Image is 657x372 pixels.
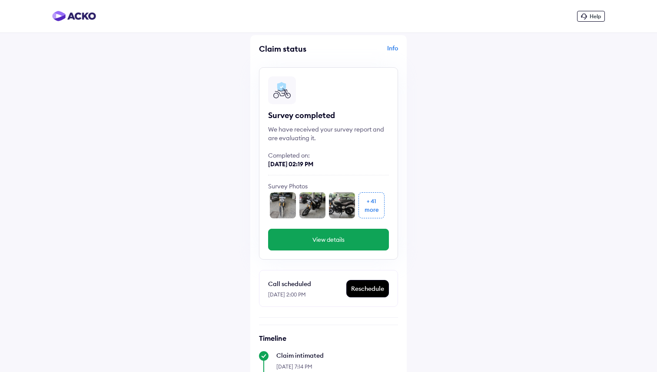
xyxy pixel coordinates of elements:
[329,192,355,218] img: left
[347,280,388,297] div: Reschedule
[268,229,389,250] button: View details
[268,279,346,289] div: Call scheduled
[331,44,398,60] div: Info
[259,334,398,342] h6: Timeline
[276,351,398,360] div: Claim intimated
[268,110,389,121] div: Survey completed
[268,160,389,168] div: [DATE] 02:19 PM
[590,13,601,20] span: Help
[270,192,296,218] img: front
[268,151,389,160] div: Completed on:
[367,197,376,205] div: + 41
[365,205,379,214] div: more
[268,289,346,298] div: [DATE] 2:00 PM
[259,44,326,54] div: Claim status
[52,11,96,21] img: horizontal-gradient.png
[299,192,325,218] img: front_l_corner
[268,125,389,142] div: We have received your survey report and are evaluating it.
[268,182,389,191] div: Survey Photos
